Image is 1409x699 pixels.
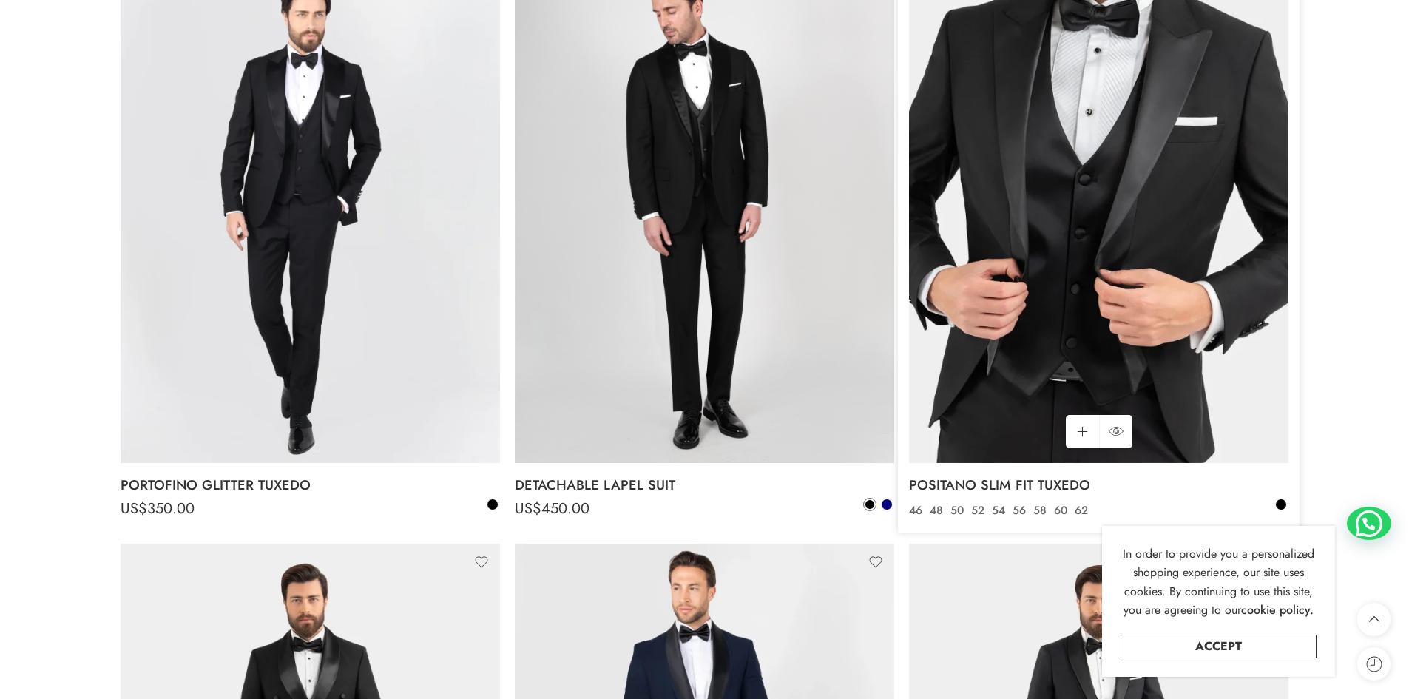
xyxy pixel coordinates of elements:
span: US$ [121,498,147,519]
bdi: 350.00 [121,498,195,519]
a: Navy [880,498,893,511]
bdi: 400.00 [909,498,984,519]
a: PORTOFINO GLITTER TUXEDO [121,470,500,500]
a: DETACHABLE LAPEL SUIT [515,470,894,500]
a: 48 [926,502,947,519]
a: POSITANO SLIM FIT TUXEDO [909,470,1288,500]
a: 62 [1071,502,1092,519]
a: Black [486,498,499,511]
a: Select options for “POSITANO SLIM FIT TUXEDO” [1066,415,1099,448]
a: Black [1274,498,1288,511]
a: 46 [905,502,926,519]
a: 60 [1050,502,1071,519]
a: Accept [1121,635,1317,658]
span: In order to provide you a personalized shopping experience, our site uses cookies. By continuing ... [1123,545,1314,619]
a: Black [863,498,876,511]
a: 56 [1009,502,1030,519]
a: cookie policy. [1241,601,1314,620]
a: 52 [967,502,988,519]
span: US$ [909,498,936,519]
span: US$ [515,498,541,519]
bdi: 450.00 [515,498,589,519]
a: 54 [988,502,1009,519]
a: QUICK SHOP [1099,415,1132,448]
a: 58 [1030,502,1050,519]
a: 50 [947,502,967,519]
